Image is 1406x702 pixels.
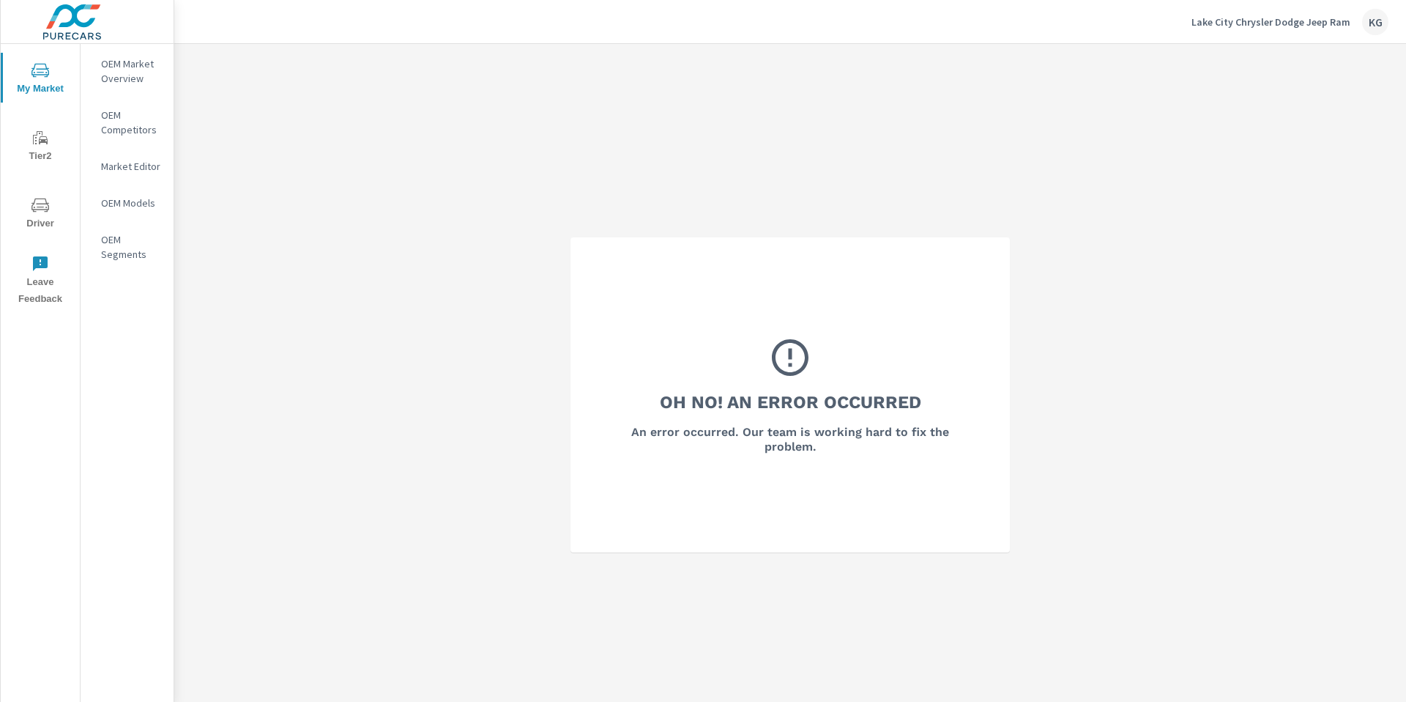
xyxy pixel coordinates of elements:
span: My Market [5,62,75,97]
span: Tier2 [5,129,75,165]
p: OEM Competitors [101,108,162,137]
p: OEM Market Overview [101,56,162,86]
p: OEM Segments [101,232,162,262]
div: OEM Segments [81,229,174,265]
div: OEM Market Overview [81,53,174,89]
h6: An error occurred. Our team is working hard to fix the problem. [610,425,970,454]
p: Market Editor [101,159,162,174]
span: Driver [5,196,75,232]
div: OEM Competitors [81,104,174,141]
p: OEM Models [101,196,162,210]
h3: Oh No! An Error Occurred [660,390,921,415]
span: Leave Feedback [5,255,75,308]
div: OEM Models [81,192,174,214]
div: KG [1362,9,1388,35]
div: nav menu [1,44,80,314]
div: Market Editor [81,155,174,177]
p: Lake City Chrysler Dodge Jeep Ram [1191,15,1350,29]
